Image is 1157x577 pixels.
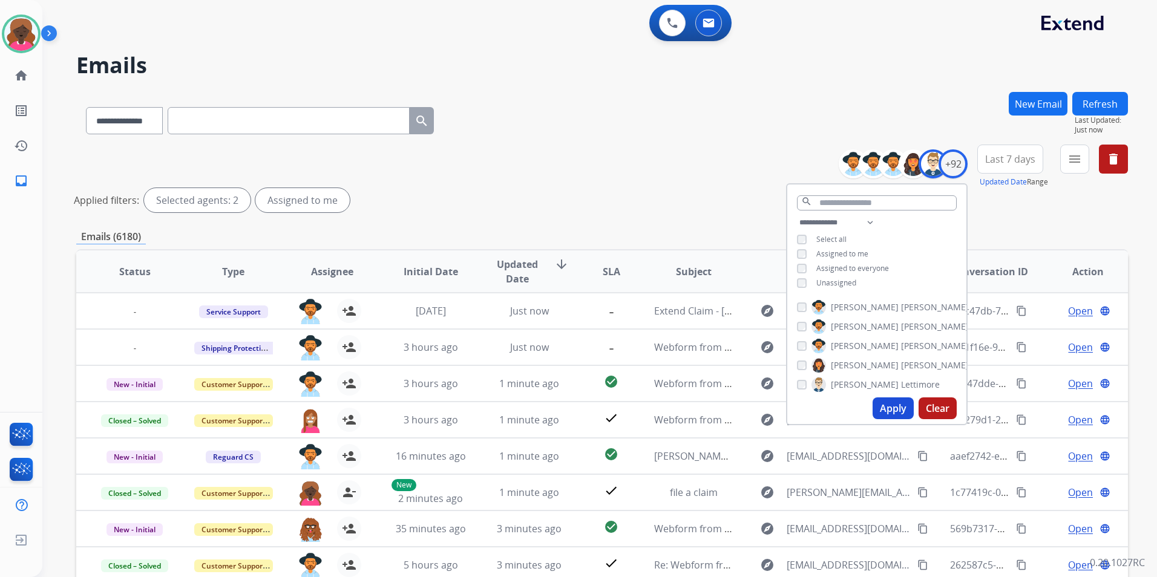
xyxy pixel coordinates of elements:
[1068,376,1093,391] span: Open
[787,449,911,463] span: [EMAIL_ADDRESS][DOMAIN_NAME]
[404,377,458,390] span: 3 hours ago
[298,335,323,360] img: agent-avatar
[342,449,356,463] mat-icon: person_add
[1016,378,1027,389] mat-icon: content_copy
[831,379,899,391] span: [PERSON_NAME]
[985,157,1035,161] span: Last 7 days
[1068,521,1093,536] span: Open
[14,68,28,83] mat-icon: home
[342,304,356,318] mat-icon: person_add
[76,53,1128,77] h2: Emails
[1068,412,1093,427] span: Open
[1072,92,1128,116] button: Refresh
[950,558,1127,572] span: 262587c5-0088-4e82-9f00-db41f5ffc43c
[760,412,775,427] mat-icon: explore
[404,341,458,354] span: 3 hours ago
[670,486,718,499] span: file a claim
[604,374,618,389] mat-icon: check_circle
[604,483,618,498] mat-icon: check
[1009,92,1067,116] button: New Email
[603,264,620,279] span: SLA
[342,485,356,500] mat-icon: person_remove
[194,342,277,354] span: Shipping Protection
[342,376,356,391] mat-icon: person_add
[917,523,928,534] mat-icon: content_copy
[951,264,1028,279] span: Conversation ID
[917,559,928,570] mat-icon: content_copy
[1100,451,1110,461] mat-icon: language
[311,264,353,279] span: Assignee
[980,177,1027,187] button: Updated Date
[760,485,775,500] mat-icon: explore
[760,449,775,463] mat-icon: explore
[1068,340,1093,354] span: Open
[801,196,812,207] mat-icon: search
[490,257,545,286] span: Updated Date
[510,341,549,354] span: Just now
[194,378,273,391] span: Customer Support
[101,414,168,427] span: Closed – Solved
[4,17,38,51] img: avatar
[1068,485,1093,500] span: Open
[917,487,928,498] mat-icon: content_copy
[654,341,928,354] span: Webform from [EMAIL_ADDRESS][DOMAIN_NAME] on [DATE]
[554,257,569,272] mat-icon: arrow_downward
[787,521,911,536] span: [EMAIL_ADDRESS][DOMAIN_NAME]
[604,338,618,353] mat-icon: -
[760,376,775,391] mat-icon: explore
[404,558,458,572] span: 5 hours ago
[298,408,323,433] img: agent-avatar
[1068,304,1093,318] span: Open
[1100,414,1110,425] mat-icon: language
[1100,523,1110,534] mat-icon: language
[101,487,168,500] span: Closed – Solved
[1016,451,1027,461] mat-icon: content_copy
[107,451,163,463] span: New - Initial
[497,558,562,572] span: 3 minutes ago
[1016,414,1027,425] mat-icon: content_copy
[1016,305,1027,316] mat-icon: content_copy
[194,523,273,536] span: Customer Support
[298,371,323,397] img: agent-avatar
[206,451,261,463] span: Reguard CS
[604,302,618,316] mat-icon: -
[416,304,446,318] span: [DATE]
[604,411,618,425] mat-icon: check
[194,559,273,572] span: Customer Support
[939,149,968,178] div: +92
[831,301,899,313] span: [PERSON_NAME]
[787,485,911,500] span: [PERSON_NAME][EMAIL_ADDRESS][PERSON_NAME][DOMAIN_NAME]
[980,177,1048,187] span: Range
[873,397,914,419] button: Apply
[604,556,618,570] mat-icon: check
[342,558,356,572] mat-icon: person_add
[901,359,969,371] span: [PERSON_NAME]
[342,521,356,536] mat-icon: person_add
[415,114,429,128] mat-icon: search
[654,449,949,463] span: [PERSON_NAME] order#1600293310 damage to kitchen table top
[396,449,466,463] span: 16 minutes ago
[126,342,143,354] span: -
[1090,555,1145,570] p: 0.20.1027RC
[342,340,356,354] mat-icon: person_add
[1068,449,1093,463] span: Open
[1075,125,1128,135] span: Just now
[816,263,889,273] span: Assigned to everyone
[917,451,928,461] mat-icon: content_copy
[499,377,559,390] span: 1 minute ago
[816,249,868,259] span: Assigned to me
[654,558,945,572] span: Re: Webform from [EMAIL_ADDRESS][DOMAIN_NAME] on [DATE]
[499,449,559,463] span: 1 minute ago
[1100,305,1110,316] mat-icon: language
[787,558,911,572] span: [EMAIL_ADDRESS][DOMAIN_NAME]
[654,304,1029,318] span: Extend Claim - [PERSON_NAME] - Claim ID: e5f4c6f5-ad3a-4d4c-b13e-b364c7786b71
[222,264,244,279] span: Type
[676,264,712,279] span: Subject
[831,359,899,371] span: [PERSON_NAME]
[119,264,151,279] span: Status
[1016,523,1027,534] mat-icon: content_copy
[404,264,458,279] span: Initial Date
[901,301,969,313] span: [PERSON_NAME]
[950,486,1136,499] span: 1c77419c-0aad-4522-ba49-e33c02124809
[76,229,146,244] p: Emails (6180)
